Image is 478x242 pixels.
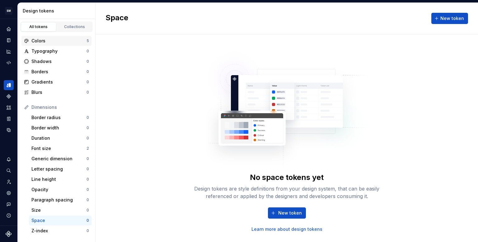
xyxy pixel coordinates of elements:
[31,197,87,203] div: Paragraph spacing
[29,215,91,225] a: Space0
[29,143,91,153] a: Font size2
[87,80,89,85] div: 0
[87,177,89,182] div: 0
[4,188,14,198] a: Settings
[87,115,89,120] div: 0
[187,185,387,200] div: Design tokens are style definitions from your design system, that can be easily referenced or app...
[4,46,14,56] a: Analytics
[31,207,87,213] div: Size
[29,123,91,133] a: Border width0
[87,197,89,202] div: 0
[4,24,14,34] a: Home
[4,166,14,176] button: Search ⌘K
[29,205,91,215] a: Size0
[87,187,89,192] div: 0
[87,218,89,223] div: 0
[87,69,89,74] div: 0
[6,231,12,237] svg: Supernova Logo
[31,114,87,121] div: Border radius
[4,35,14,45] a: Documentation
[87,90,89,95] div: 0
[431,13,468,24] button: New token
[29,133,91,143] a: Duration0
[87,156,89,161] div: 0
[87,167,89,172] div: 0
[23,8,93,14] div: Design tokens
[4,154,14,164] button: Notifications
[87,208,89,213] div: 0
[31,166,87,172] div: Letter spacing
[87,228,89,233] div: 0
[31,48,87,54] div: Typography
[87,38,89,43] div: 5
[251,226,322,232] a: Learn more about design tokens
[29,164,91,174] a: Letter spacing0
[29,226,91,236] a: Z-index0
[278,210,302,216] span: New token
[31,79,87,85] div: Gradients
[29,185,91,195] a: Opacity0
[21,77,91,87] a: Gradients0
[87,59,89,64] div: 0
[31,228,87,234] div: Z-index
[4,125,14,135] a: Data sources
[31,125,87,131] div: Border width
[21,36,91,46] a: Colors5
[31,69,87,75] div: Borders
[31,186,87,193] div: Opacity
[23,24,54,29] div: All tokens
[4,199,14,209] button: Contact support
[87,136,89,141] div: 0
[4,80,14,90] a: Design tokens
[4,58,14,68] a: Code automation
[31,89,87,95] div: Blurs
[87,146,89,151] div: 2
[31,156,87,162] div: Generic dimension
[4,114,14,124] a: Storybook stories
[29,113,91,123] a: Border radius0
[31,176,87,182] div: Line height
[31,217,87,224] div: Space
[21,67,91,77] a: Borders0
[105,13,128,24] h2: Space
[1,4,16,17] button: SM
[4,177,14,187] a: Invite team
[250,172,324,182] div: No space tokens yet
[21,56,91,66] a: Shadows0
[31,104,89,110] div: Dimensions
[31,58,87,65] div: Shadows
[4,103,14,113] a: Assets
[87,125,89,130] div: 0
[268,207,306,219] button: New token
[440,15,464,22] span: New token
[29,174,91,184] a: Line height0
[29,195,91,205] a: Paragraph spacing0
[21,46,91,56] a: Typography0
[87,49,89,54] div: 0
[31,135,87,141] div: Duration
[4,91,14,101] a: Components
[31,145,87,152] div: Font size
[21,87,91,97] a: Blurs0
[29,154,91,164] a: Generic dimension0
[5,7,12,15] div: SM
[31,38,87,44] div: Colors
[59,24,90,29] div: Collections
